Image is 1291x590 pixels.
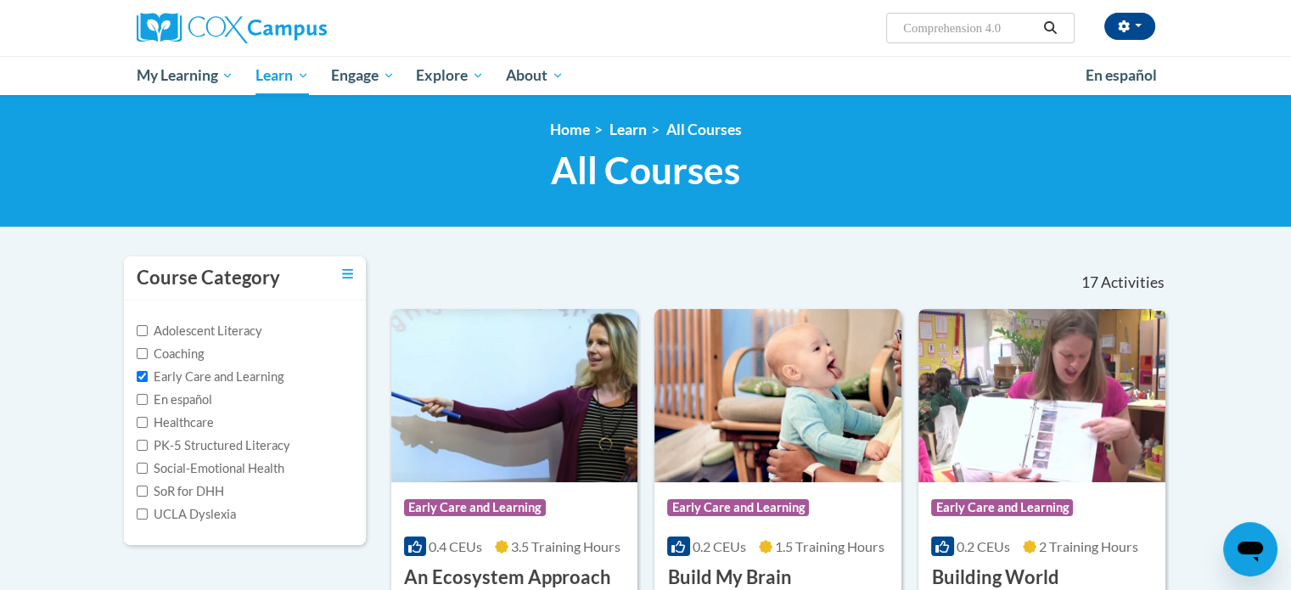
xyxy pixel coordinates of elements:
[1075,58,1168,93] a: En español
[957,538,1010,554] span: 0.2 CEUs
[137,482,224,501] label: SoR for DHH
[136,65,233,86] span: My Learning
[693,538,746,554] span: 0.2 CEUs
[416,65,484,86] span: Explore
[126,56,245,95] a: My Learning
[137,463,148,474] input: Checkbox for Options
[1037,18,1063,38] button: Search
[137,322,262,340] label: Adolescent Literacy
[931,499,1073,516] span: Early Care and Learning
[137,459,284,478] label: Social-Emotional Health
[137,391,212,409] label: En español
[137,413,214,432] label: Healthcare
[551,148,740,193] span: All Courses
[137,345,204,363] label: Coaching
[137,348,148,359] input: Checkbox for Options
[1101,273,1165,292] span: Activities
[391,309,638,482] img: Course Logo
[495,56,575,95] a: About
[137,440,148,451] input: Checkbox for Options
[137,368,283,386] label: Early Care and Learning
[137,509,148,520] input: Checkbox for Options
[111,56,1181,95] div: Main menu
[775,538,884,554] span: 1.5 Training Hours
[137,436,290,455] label: PK-5 Structured Literacy
[666,121,742,138] a: All Courses
[137,417,148,428] input: Checkbox for Options
[137,505,236,524] label: UCLA Dyslexia
[137,486,148,497] input: Checkbox for Options
[404,499,546,516] span: Early Care and Learning
[901,18,1037,38] input: Search Courses
[511,538,620,554] span: 3.5 Training Hours
[429,538,482,554] span: 0.4 CEUs
[1086,66,1157,84] span: En español
[244,56,320,95] a: Learn
[342,265,353,284] a: Toggle collapse
[550,121,590,138] a: Home
[137,394,148,405] input: Checkbox for Options
[255,65,309,86] span: Learn
[918,309,1165,482] img: Course Logo
[1104,13,1155,40] button: Account Settings
[654,309,901,482] img: Course Logo
[506,65,564,86] span: About
[320,56,406,95] a: Engage
[137,13,459,43] a: Cox Campus
[1223,522,1277,576] iframe: Button to launch messaging window
[1039,538,1138,554] span: 2 Training Hours
[137,371,148,382] input: Checkbox for Options
[667,499,809,516] span: Early Care and Learning
[137,325,148,336] input: Checkbox for Options
[405,56,495,95] a: Explore
[609,121,647,138] a: Learn
[1081,273,1097,292] span: 17
[137,13,327,43] img: Cox Campus
[137,265,280,291] h3: Course Category
[331,65,395,86] span: Engage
